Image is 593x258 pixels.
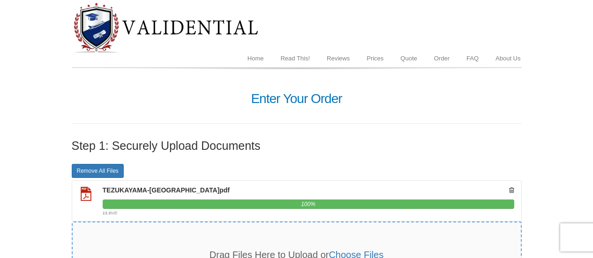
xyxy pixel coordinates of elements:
[111,211,117,215] font: MB
[72,92,522,106] h1: Enter Your Order
[72,164,124,178] a: Remove All Files
[272,50,318,67] a: Read This!
[239,50,272,67] a: Home
[103,211,111,215] font: 13.9
[103,186,230,194] font: TEZUKAYAMA-[GEOGRAPHIC_DATA]pdf
[72,2,259,53] img: Diploma Evaluation Service
[301,201,315,207] span: 100%
[72,140,261,153] label: Step 1: Securely Upload Documents
[318,50,358,67] a: Reviews
[392,50,425,67] a: Quote
[358,50,392,67] a: Prices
